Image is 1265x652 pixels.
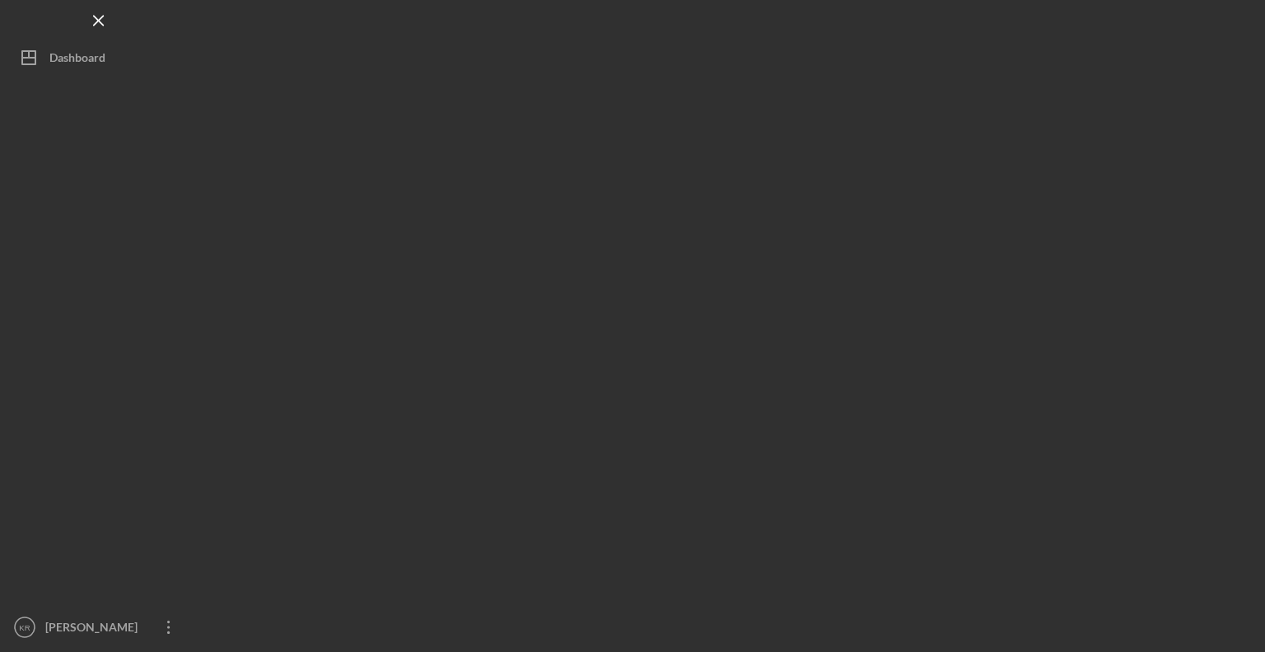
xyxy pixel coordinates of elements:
[8,611,189,644] button: KR[PERSON_NAME]
[41,611,148,648] div: [PERSON_NAME]
[19,623,30,632] text: KR
[49,41,105,78] div: Dashboard
[8,41,189,74] button: Dashboard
